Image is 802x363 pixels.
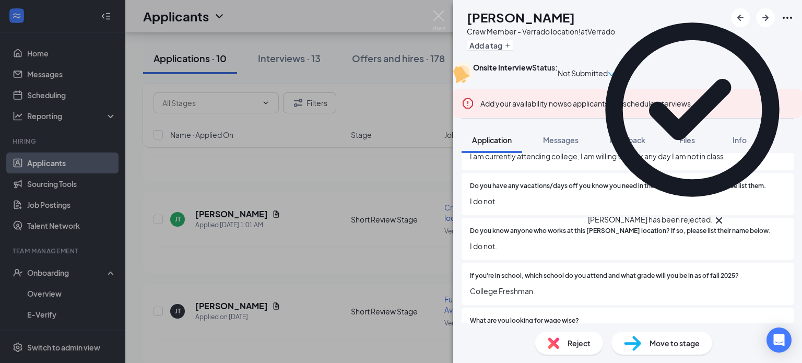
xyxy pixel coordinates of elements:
[588,5,797,214] svg: CheckmarkCircle
[470,150,785,162] span: I am currently attending college, I am willing to work any day I am not in class.
[470,226,771,236] span: Do you know anyone who works at this [PERSON_NAME] location? If so, please list their name below.
[766,327,792,353] div: Open Intercom Messenger
[532,62,558,84] div: Status :
[558,67,608,79] span: Not Submitted
[480,98,563,109] button: Add your availability now
[480,99,693,108] span: so applicants can schedule interviews.
[472,135,512,145] span: Application
[467,26,615,37] div: Crew Member - Verrado location! at Verrado
[470,181,766,191] span: Do you have any vacations/days off you know you need in the next 6 months? If so, please list them.
[568,337,591,349] span: Reject
[470,195,785,207] span: I do not.
[473,63,532,72] b: Onsite Interview
[470,316,579,326] span: What are you looking for wage wise?
[543,135,579,145] span: Messages
[470,285,785,297] span: College Freshman
[462,97,474,110] svg: Error
[467,8,575,26] h1: [PERSON_NAME]
[470,240,785,252] span: I do not.
[470,271,739,281] span: If you're in school, which school do you attend and what grade will you be in as of fall 2025?
[650,337,700,349] span: Move to stage
[467,40,513,51] button: PlusAdd a tag
[588,214,713,227] div: [PERSON_NAME] has been rejected.
[713,214,725,227] svg: Cross
[504,42,511,49] svg: Plus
